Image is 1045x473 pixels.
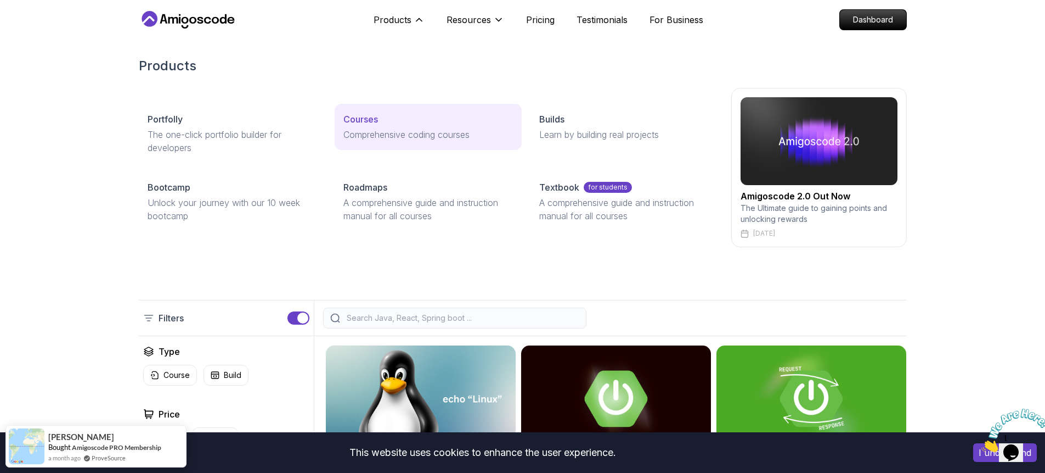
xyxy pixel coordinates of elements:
[840,10,906,30] p: Dashboard
[224,370,241,381] p: Build
[447,13,491,26] p: Resources
[530,172,718,231] a: Textbookfor studentsA comprehensive guide and instruction manual for all courses
[741,97,897,185] img: amigoscode 2.0
[143,365,197,386] button: Course
[335,172,522,231] a: RoadmapsA comprehensive guide and instruction manual for all courses
[753,229,775,238] p: [DATE]
[343,181,387,194] p: Roadmaps
[584,182,632,193] p: for students
[204,365,248,386] button: Build
[343,196,513,222] p: A comprehensive guide and instruction manual for all courses
[977,404,1045,457] iframe: chat widget
[741,190,897,203] h2: Amigoscode 2.0 Out Now
[48,432,114,442] span: [PERSON_NAME]
[148,113,183,126] p: Portfolly
[148,181,190,194] p: Bootcamp
[539,113,564,126] p: Builds
[343,113,378,126] p: Courses
[447,13,504,35] button: Resources
[335,104,522,150] a: CoursesComprehensive coding courses
[530,104,718,150] a: BuildsLearn by building real projects
[139,172,326,231] a: BootcampUnlock your journey with our 10 week bootcamp
[48,453,81,463] span: a month ago
[539,181,579,194] p: Textbook
[159,311,184,325] p: Filters
[159,408,180,421] h2: Price
[374,13,411,26] p: Products
[159,345,180,358] h2: Type
[148,128,317,154] p: The one-click portfolio builder for developers
[539,128,709,141] p: Learn by building real projects
[8,441,957,465] div: This website uses cookies to enhance the user experience.
[344,313,579,324] input: Search Java, React, Spring boot ...
[374,13,425,35] button: Products
[539,196,709,222] p: A comprehensive guide and instruction manual for all courses
[526,13,555,26] a: Pricing
[163,370,190,381] p: Course
[139,104,326,163] a: PortfollyThe one-click portfolio builder for developers
[4,4,9,14] span: 1
[343,128,513,141] p: Comprehensive coding courses
[192,427,239,449] button: Free
[731,88,907,247] a: amigoscode 2.0Amigoscode 2.0 Out NowThe Ultimate guide to gaining points and unlocking rewards[DATE]
[973,443,1037,462] button: Accept cookies
[741,203,897,225] p: The Ultimate guide to gaining points and unlocking rewards
[649,13,703,26] a: For Business
[716,346,906,452] img: Building APIs with Spring Boot card
[48,443,71,452] span: Bought
[577,13,628,26] a: Testimonials
[326,346,516,452] img: Linux Fundamentals card
[148,196,317,222] p: Unlock your journey with our 10 week bootcamp
[72,443,161,452] a: Amigoscode PRO Membership
[92,453,126,463] a: ProveSource
[139,57,907,75] h2: Products
[521,346,711,452] img: Advanced Spring Boot card
[4,4,72,48] img: Chat attention grabber
[839,9,907,30] a: Dashboard
[9,429,44,464] img: provesource social proof notification image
